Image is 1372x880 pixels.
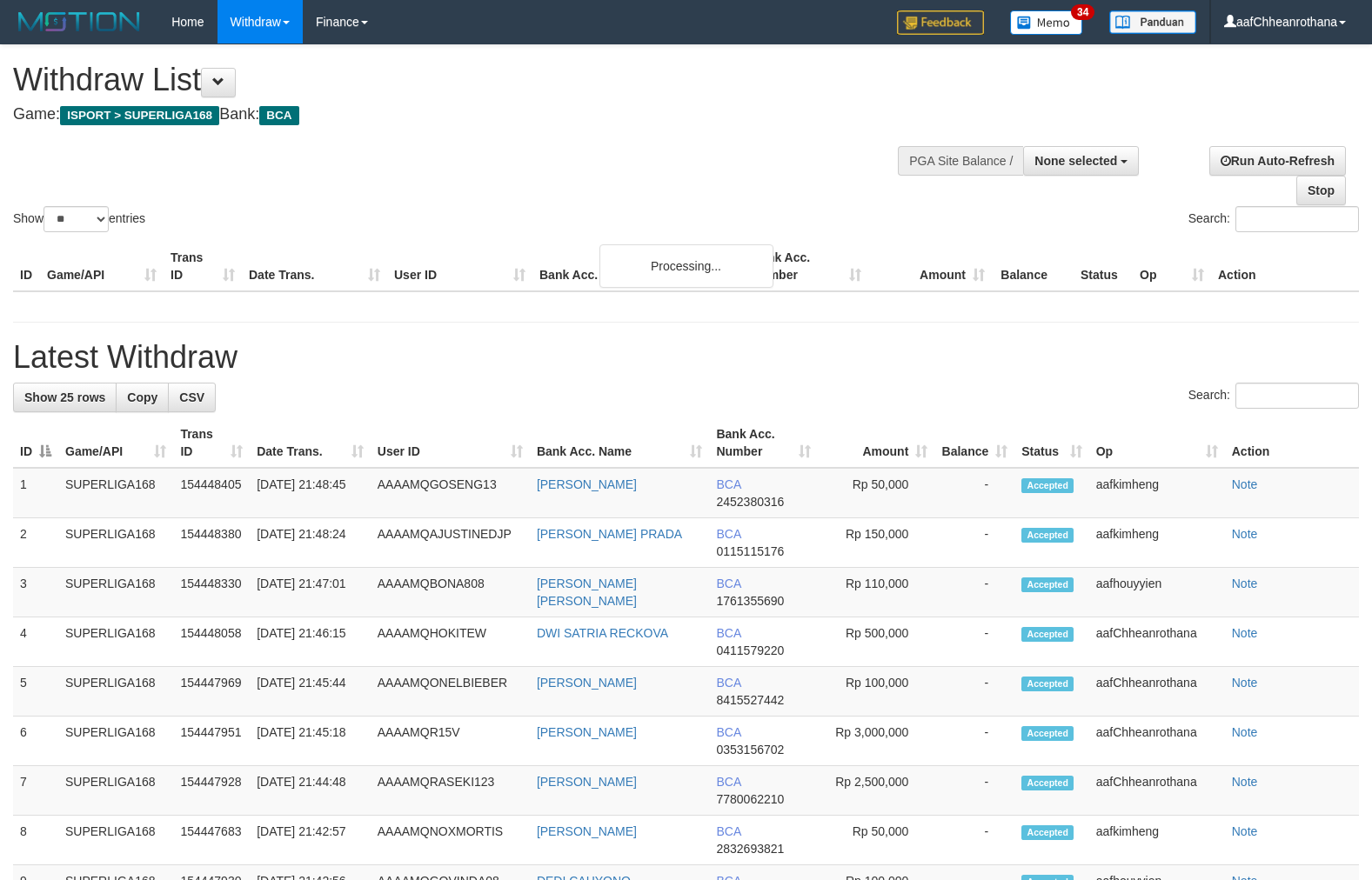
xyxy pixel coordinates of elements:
td: aafkimheng [1089,518,1225,568]
span: Accepted [1021,627,1074,642]
td: AAAAMQHOKITEW [371,617,530,667]
div: PGA Site Balance / [898,146,1023,176]
img: MOTION_logo.png [13,9,145,35]
span: BCA [716,527,740,541]
span: Copy 7780062210 to clipboard [716,792,784,806]
a: [PERSON_NAME] [537,824,637,838]
td: [DATE] 21:44:48 [250,766,371,816]
td: AAAAMQONELBIEBER [371,667,530,717]
th: Balance: activate to sort column ascending [934,418,1014,468]
th: Status: activate to sort column ascending [1014,418,1088,468]
td: Rp 100,000 [818,667,935,717]
span: Accepted [1021,577,1074,592]
span: Copy [127,390,157,404]
span: Copy 1761355690 to clipboard [716,594,784,608]
span: Accepted [1021,528,1074,543]
td: SUPERLIGA168 [58,468,173,518]
td: 7 [13,766,58,816]
td: - [934,568,1014,617]
td: aafChheanrothana [1089,617,1225,667]
td: 5 [13,667,58,717]
td: AAAAMQNOXMORTIS [371,816,530,865]
td: Rp 500,000 [818,617,935,667]
th: Action [1225,418,1359,468]
a: DWI SATRIA RECKOVA [537,626,668,640]
label: Search: [1188,206,1359,232]
span: BCA [716,824,740,838]
td: 154448380 [173,518,250,568]
td: 154448405 [173,468,250,518]
th: Amount [868,242,992,291]
td: [DATE] 21:45:44 [250,667,371,717]
th: Date Trans. [242,242,387,291]
label: Show entries [13,206,145,232]
a: Note [1232,824,1258,838]
td: AAAAMQGOSENG13 [371,468,530,518]
img: Feedback.jpg [897,10,984,35]
th: Action [1211,242,1359,291]
td: 1 [13,468,58,518]
td: aafChheanrothana [1089,766,1225,816]
td: [DATE] 21:46:15 [250,617,371,667]
span: BCA [716,477,740,491]
td: 154447683 [173,816,250,865]
th: Balance [992,242,1074,291]
span: Copy 0353156702 to clipboard [716,743,784,757]
th: ID: activate to sort column descending [13,418,58,468]
td: AAAAMQR15V [371,717,530,766]
td: aafChheanrothana [1089,667,1225,717]
td: [DATE] 21:42:57 [250,816,371,865]
td: 2 [13,518,58,568]
td: [DATE] 21:45:18 [250,717,371,766]
td: AAAAMQBONA808 [371,568,530,617]
h4: Game: Bank: [13,106,897,123]
td: aafkimheng [1089,468,1225,518]
img: Button%20Memo.svg [1010,10,1083,35]
td: 154447951 [173,717,250,766]
td: SUPERLIGA168 [58,568,173,617]
span: ISPORT > SUPERLIGA168 [60,106,219,125]
h1: Latest Withdraw [13,340,1359,375]
th: Bank Acc. Number: activate to sort column ascending [709,418,817,468]
div: Processing... [599,244,773,288]
td: aafkimheng [1089,816,1225,865]
a: Copy [116,383,169,412]
a: Note [1232,527,1258,541]
td: - [934,468,1014,518]
td: SUPERLIGA168 [58,766,173,816]
th: Op [1133,242,1211,291]
span: Copy 0115115176 to clipboard [716,544,784,558]
a: [PERSON_NAME] [537,477,637,491]
span: Copy 8415527442 to clipboard [716,693,784,707]
input: Search: [1235,206,1359,232]
th: Bank Acc. Name: activate to sort column ascending [530,418,710,468]
a: Note [1232,477,1258,491]
td: [DATE] 21:48:24 [250,518,371,568]
td: Rp 2,500,000 [818,766,935,816]
td: SUPERLIGA168 [58,617,173,667]
a: [PERSON_NAME] PRADA [537,527,682,541]
span: Accepted [1021,776,1074,790]
a: Note [1232,725,1258,739]
td: [DATE] 21:47:01 [250,568,371,617]
span: BCA [716,626,740,640]
span: 34 [1071,4,1094,20]
span: BCA [716,775,740,789]
label: Search: [1188,383,1359,409]
h1: Withdraw List [13,63,897,97]
a: Run Auto-Refresh [1209,146,1346,176]
td: aafhouyyien [1089,568,1225,617]
th: Op: activate to sort column ascending [1089,418,1225,468]
select: Showentries [44,206,109,232]
a: [PERSON_NAME] [PERSON_NAME] [537,577,637,608]
td: - [934,816,1014,865]
th: Bank Acc. Number [745,242,868,291]
span: CSV [179,390,204,404]
th: Status [1074,242,1133,291]
td: - [934,766,1014,816]
a: Show 25 rows [13,383,117,412]
span: BCA [716,676,740,690]
th: Game/API [40,242,164,291]
td: [DATE] 21:48:45 [250,468,371,518]
a: CSV [168,383,216,412]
